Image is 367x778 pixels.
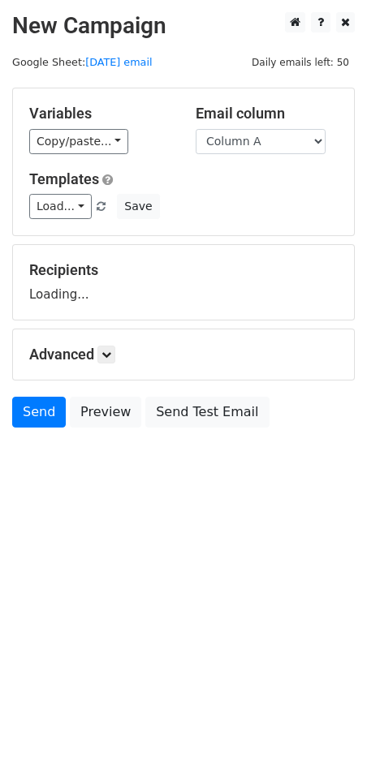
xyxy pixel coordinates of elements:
div: Loading... [29,261,338,303]
h5: Variables [29,105,171,123]
h5: Email column [196,105,338,123]
a: [DATE] email [85,56,152,68]
a: Send Test Email [145,397,269,428]
span: Daily emails left: 50 [246,54,355,71]
h2: New Campaign [12,12,355,40]
a: Load... [29,194,92,219]
button: Save [117,194,159,219]
a: Copy/paste... [29,129,128,154]
h5: Recipients [29,261,338,279]
small: Google Sheet: [12,56,153,68]
a: Templates [29,170,99,187]
a: Daily emails left: 50 [246,56,355,68]
a: Preview [70,397,141,428]
h5: Advanced [29,346,338,363]
a: Send [12,397,66,428]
